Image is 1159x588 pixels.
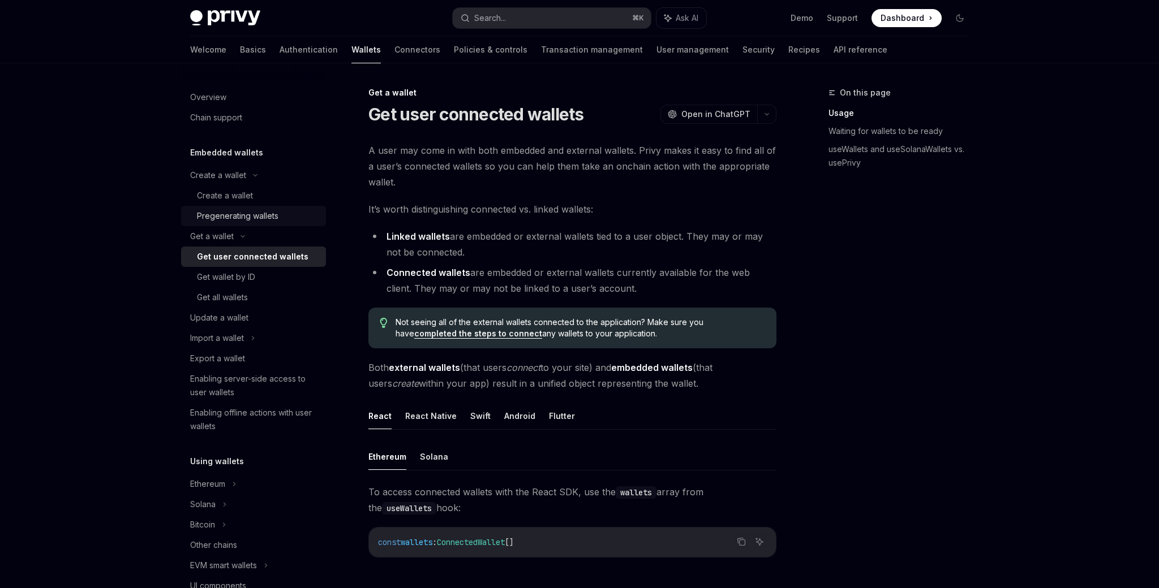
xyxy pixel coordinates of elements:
span: wallets [401,537,432,547]
a: Get user connected wallets [181,247,326,267]
a: Security [742,36,775,63]
a: Enabling server-side access to user wallets [181,369,326,403]
a: Update a wallet [181,308,326,328]
span: Open in ChatGPT [681,109,750,120]
a: Wallets [351,36,381,63]
button: Ask AI [752,534,767,549]
a: Authentication [280,36,338,63]
a: Export a wallet [181,348,326,369]
div: Pregenerating wallets [197,209,278,223]
em: create [392,378,419,389]
div: Update a wallet [190,311,248,325]
button: Toggle dark mode [951,9,969,27]
li: are embedded or external wallets currently available for the web client. They may or may not be l... [368,265,776,296]
span: It’s worth distinguishing connected vs. linked wallets: [368,201,776,217]
code: useWallets [382,502,436,514]
h5: Using wallets [190,455,244,468]
code: wallets [616,486,656,499]
a: API reference [834,36,887,63]
a: Basics [240,36,266,63]
a: Create a wallet [181,185,326,206]
strong: external wallets [389,362,460,373]
div: Bitcoin [190,518,215,531]
span: : [432,537,437,547]
button: Search...⌘K [453,8,651,28]
a: Welcome [190,36,226,63]
span: [] [505,537,514,547]
button: Ethereum [368,443,406,470]
div: Get all wallets [197,291,248,304]
a: Connectors [394,36,440,63]
div: Other chains [190,538,237,552]
a: Policies & controls [454,36,527,63]
a: completed the steps to connect [414,328,542,339]
div: Chain support [190,111,242,124]
button: Ask AI [656,8,706,28]
strong: Connected wallets [387,267,470,278]
h1: Get user connected wallets [368,104,584,124]
a: useWallets and useSolanaWallets vs. usePrivy [829,140,978,172]
div: Solana [190,498,216,511]
a: Chain support [181,107,326,128]
div: Get a wallet [368,87,776,98]
div: Get wallet by ID [197,270,255,284]
div: Create a wallet [197,189,253,202]
span: A user may come in with both embedded and external wallets. Privy makes it easy to find all of a ... [368,142,776,190]
a: Pregenerating wallets [181,206,326,226]
a: Demo [791,12,813,24]
a: Transaction management [541,36,643,63]
strong: Linked wallets [387,231,450,242]
button: Flutter [549,403,575,429]
div: Overview [190,90,226,104]
a: Get wallet by ID [181,267,326,287]
li: are embedded or external wallets tied to a user object. They may or may not be connected. [368,228,776,260]
span: const [378,537,401,547]
button: Swift [470,403,491,429]
span: ⌘ K [632,14,644,23]
em: connect [506,362,540,373]
span: ConnectedWallet [437,537,505,547]
span: To access connected wallets with the React SDK, use the array from the hook: [368,484,776,516]
a: Overview [181,87,326,107]
h5: Embedded wallets [190,146,263,159]
a: Other chains [181,535,326,555]
a: Support [827,12,858,24]
div: Get user connected wallets [197,250,308,263]
div: Export a wallet [190,352,245,365]
div: EVM smart wallets [190,559,257,572]
div: Create a wallet [190,168,246,182]
button: React Native [405,403,457,429]
a: Enabling offline actions with user wallets [181,403,326,436]
button: React [368,403,392,429]
a: Get all wallets [181,287,326,308]
span: Both (that users to your site) and (that users within your app) result in a unified object repres... [368,360,776,391]
a: Usage [829,104,978,122]
button: Android [504,403,535,429]
a: User management [656,36,729,63]
button: Solana [420,443,448,470]
svg: Tip [380,318,388,328]
a: Recipes [788,36,820,63]
div: Enabling server-side access to user wallets [190,372,319,399]
div: Search... [474,11,506,25]
div: Get a wallet [190,230,234,243]
a: Dashboard [872,9,942,27]
div: Enabling offline actions with user wallets [190,406,319,433]
img: dark logo [190,10,260,26]
a: Waiting for wallets to be ready [829,122,978,140]
span: Ask AI [676,12,698,24]
button: Copy the contents from the code block [734,534,749,549]
div: Import a wallet [190,331,244,345]
span: On this page [840,86,891,100]
button: Open in ChatGPT [660,105,757,124]
span: Not seeing all of the external wallets connected to the application? Make sure you have any walle... [396,317,765,339]
strong: embedded wallets [611,362,693,373]
span: Dashboard [881,12,924,24]
div: Ethereum [190,477,225,491]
